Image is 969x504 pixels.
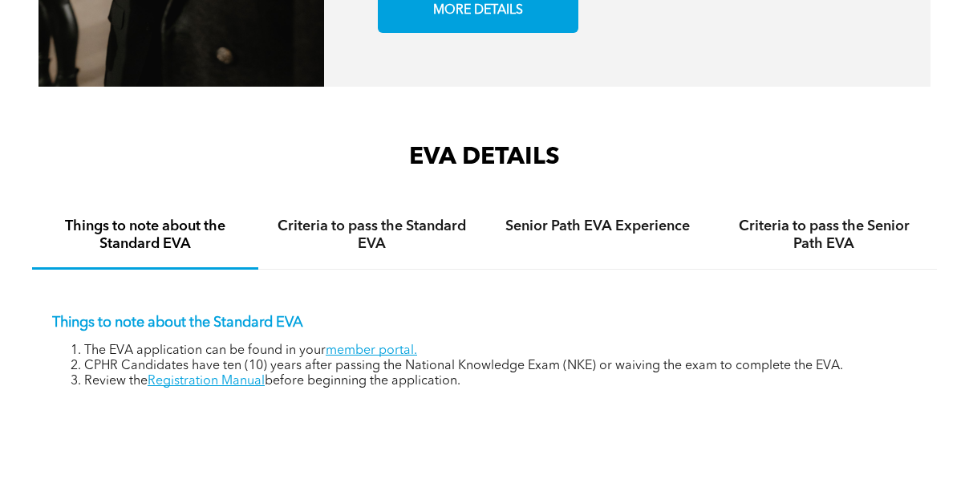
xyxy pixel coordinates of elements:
p: Things to note about the Standard EVA [52,314,917,331]
a: Registration Manual [148,375,265,388]
a: member portal. [326,344,417,357]
li: Review the before beginning the application. [84,374,917,389]
span: EVA DETAILS [409,145,560,169]
h4: Senior Path EVA Experience [499,217,696,235]
h4: Things to note about the Standard EVA [47,217,244,253]
li: CPHR Candidates have ten (10) years after passing the National Knowledge Exam (NKE) or waiving th... [84,359,917,374]
li: The EVA application can be found in your [84,343,917,359]
h4: Criteria to pass the Senior Path EVA [725,217,922,253]
h4: Criteria to pass the Standard EVA [273,217,470,253]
